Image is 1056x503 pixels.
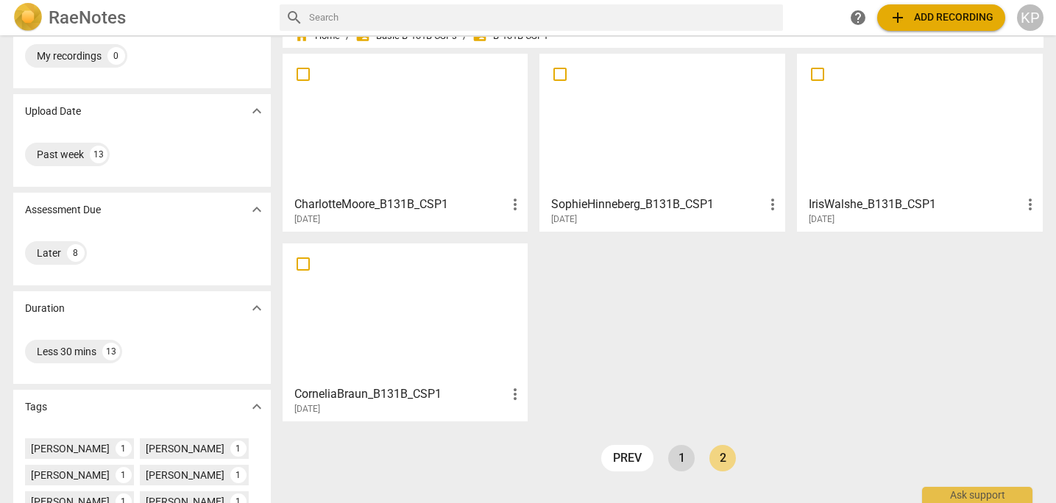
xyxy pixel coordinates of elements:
a: CorneliaBraun_B131B_CSP1[DATE] [288,249,523,415]
a: SophieHinneberg_B131B_CSP1[DATE] [545,59,780,225]
div: 0 [107,47,125,65]
span: add [889,9,907,26]
div: [PERSON_NAME] [146,468,224,482]
span: Add recording [889,9,993,26]
a: prev [601,445,653,471]
a: Page 2 is your current page [709,445,736,471]
a: Page 1 [668,445,695,471]
a: CharlotteMoore_B131B_CSP1[DATE] [288,59,523,225]
span: more_vert [764,196,782,213]
span: search [286,9,303,26]
span: [DATE] [551,213,577,226]
span: more_vert [506,196,524,213]
div: [PERSON_NAME] [146,441,224,456]
span: expand_more [248,398,266,415]
a: LogoRaeNotes [13,3,268,32]
button: Show more [246,199,268,221]
h3: CharlotteMoore_B131B_CSP1 [294,196,507,213]
h2: RaeNotes [49,7,126,28]
h3: IrisWalshe_B131B_CSP1 [809,196,1021,213]
div: 1 [230,467,247,483]
span: expand_more [248,201,266,218]
span: [DATE] [809,213,834,226]
div: 1 [116,467,132,483]
h3: CorneliaBraun_B131B_CSP1 [294,385,507,403]
p: Assessment Due [25,202,101,218]
div: 8 [67,244,85,262]
span: [DATE] [294,213,320,226]
p: Tags [25,399,47,415]
p: Upload Date [25,104,81,119]
div: 1 [230,440,247,457]
button: Show more [246,396,268,418]
div: 13 [102,343,120,360]
span: more_vert [1021,196,1039,213]
button: Upload [877,4,1005,31]
div: 13 [90,146,107,163]
div: Later [37,246,61,260]
button: KP [1017,4,1043,31]
div: Ask support [922,487,1032,503]
div: 1 [116,440,132,457]
p: Duration [25,301,65,316]
div: My recordings [37,49,102,63]
button: Show more [246,297,268,319]
a: Help [845,4,871,31]
span: more_vert [506,385,524,403]
button: Show more [246,100,268,122]
span: expand_more [248,299,266,317]
div: [PERSON_NAME] [31,441,110,456]
div: [PERSON_NAME] [31,468,110,482]
div: Less 30 mins [37,344,96,359]
img: Logo [13,3,43,32]
a: IrisWalshe_B131B_CSP1[DATE] [802,59,1038,225]
span: help [849,9,867,26]
span: [DATE] [294,403,320,415]
span: expand_more [248,102,266,120]
h3: SophieHinneberg_B131B_CSP1 [551,196,764,213]
input: Search [309,6,777,29]
div: Past week [37,147,84,162]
